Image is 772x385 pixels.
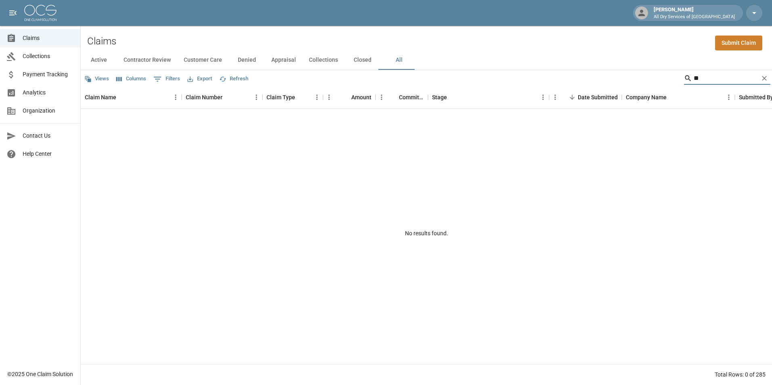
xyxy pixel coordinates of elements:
div: Stage [428,86,549,109]
div: Claim Name [85,86,116,109]
button: Sort [667,92,678,103]
button: Menu [549,91,561,103]
h2: Claims [87,36,116,47]
button: Active [81,50,117,70]
button: Sort [222,92,234,103]
div: Claim Number [186,86,222,109]
span: Contact Us [23,132,74,140]
div: Amount [323,86,376,109]
button: Contractor Review [117,50,177,70]
button: Sort [295,92,306,103]
div: Committed Amount [376,86,428,109]
button: Appraisal [265,50,302,70]
div: Stage [432,86,447,109]
button: Views [82,73,111,85]
div: No results found. [81,109,772,358]
button: Customer Care [177,50,229,70]
div: Committed Amount [399,86,424,109]
div: Total Rows: 0 of 285 [715,370,766,379]
span: Payment Tracking [23,70,74,79]
button: Refresh [217,73,250,85]
button: Sort [388,92,399,103]
span: Help Center [23,150,74,158]
button: Export [185,73,214,85]
button: Sort [447,92,458,103]
span: Collections [23,52,74,61]
button: Collections [302,50,344,70]
img: ocs-logo-white-transparent.png [24,5,57,21]
button: All [381,50,417,70]
div: Company Name [626,86,667,109]
div: Claim Type [266,86,295,109]
span: Claims [23,34,74,42]
button: Menu [723,91,735,103]
button: Menu [537,91,549,103]
div: Claim Name [81,86,182,109]
button: Closed [344,50,381,70]
div: Company Name [622,86,735,109]
div: [PERSON_NAME] [650,6,738,20]
button: open drawer [5,5,21,21]
div: dynamic tabs [81,50,772,70]
div: Search [684,72,770,86]
button: Clear [758,72,770,84]
button: Select columns [114,73,148,85]
div: Claim Number [182,86,262,109]
button: Show filters [151,73,182,86]
button: Sort [116,92,128,103]
button: Sort [340,92,351,103]
button: Menu [250,91,262,103]
a: Submit Claim [715,36,762,50]
button: Sort [566,92,578,103]
button: Menu [170,91,182,103]
div: Amount [351,86,371,109]
button: Denied [229,50,265,70]
span: Organization [23,107,74,115]
button: Menu [311,91,323,103]
div: Date Submitted [549,86,622,109]
button: Menu [323,91,335,103]
div: Claim Type [262,86,323,109]
p: All Dry Services of [GEOGRAPHIC_DATA] [654,14,735,21]
button: Menu [376,91,388,103]
span: Analytics [23,88,74,97]
div: Date Submitted [578,86,618,109]
div: © 2025 One Claim Solution [7,370,73,378]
